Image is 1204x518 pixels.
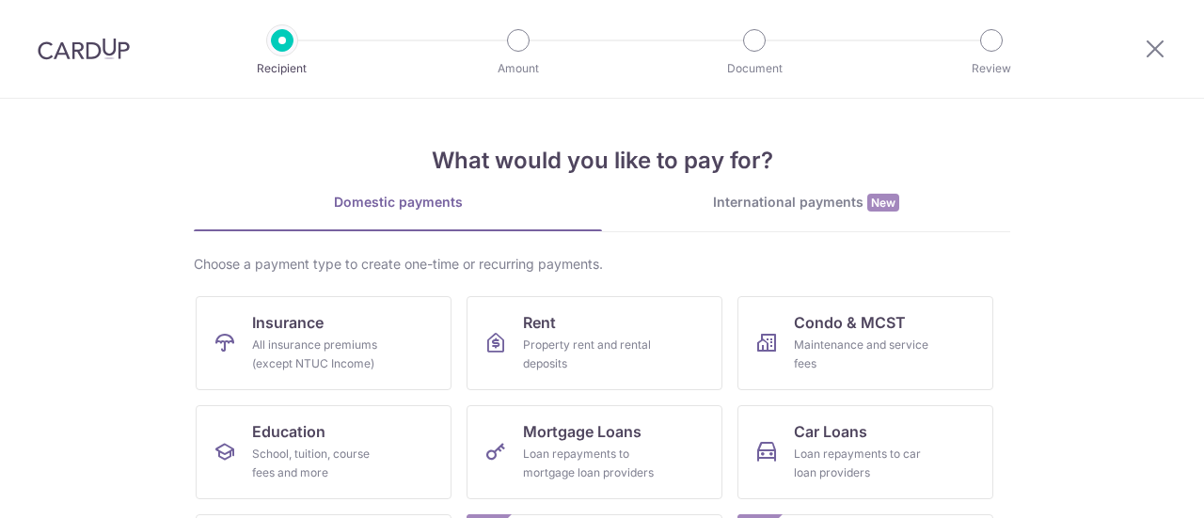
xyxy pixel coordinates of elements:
a: InsuranceAll insurance premiums (except NTUC Income) [196,296,451,390]
span: New [867,194,899,212]
span: Education [252,420,325,443]
span: Rent [523,311,556,334]
div: All insurance premiums (except NTUC Income) [252,336,388,373]
div: Choose a payment type to create one-time or recurring payments. [194,255,1010,274]
p: Recipient [213,59,352,78]
img: CardUp [38,38,130,60]
span: Condo & MCST [794,311,906,334]
p: Amount [449,59,588,78]
div: Property rent and rental deposits [523,336,658,373]
div: International payments [602,193,1010,212]
a: EducationSchool, tuition, course fees and more [196,405,451,499]
p: Review [922,59,1061,78]
div: Maintenance and service fees [794,336,929,373]
div: School, tuition, course fees and more [252,445,388,482]
span: Insurance [252,311,324,334]
span: Mortgage Loans [523,420,642,443]
h4: What would you like to pay for? [194,144,1010,178]
div: Loan repayments to car loan providers [794,445,929,482]
a: Condo & MCSTMaintenance and service fees [737,296,993,390]
a: Car LoansLoan repayments to car loan providers [737,405,993,499]
p: Document [685,59,824,78]
a: RentProperty rent and rental deposits [467,296,722,390]
div: Domestic payments [194,193,602,212]
a: Mortgage LoansLoan repayments to mortgage loan providers [467,405,722,499]
span: Car Loans [794,420,867,443]
div: Loan repayments to mortgage loan providers [523,445,658,482]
